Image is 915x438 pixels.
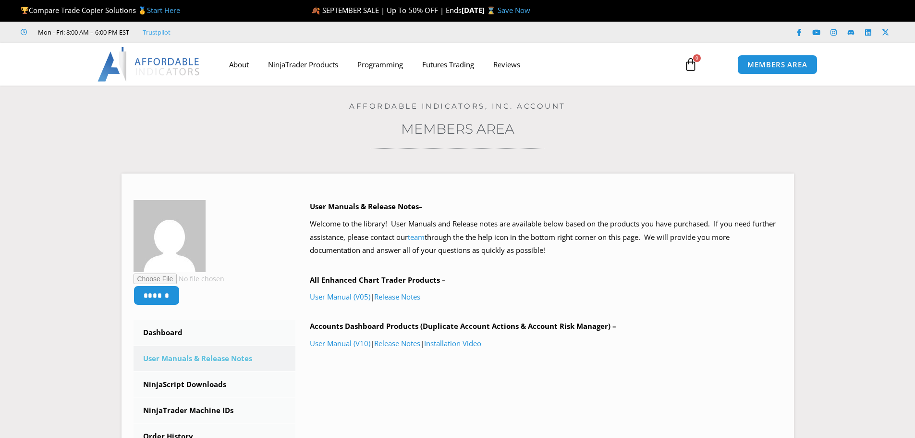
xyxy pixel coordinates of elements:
[374,338,420,348] a: Release Notes
[310,201,423,211] b: User Manuals & Release Notes–
[693,54,701,62] span: 0
[310,338,370,348] a: User Manual (V10)
[310,217,782,258] p: Welcome to the library! User Manuals and Release notes are available below based on the products ...
[462,5,498,15] strong: [DATE] ⌛
[310,275,446,285] b: All Enhanced Chart Trader Products –
[21,7,28,14] img: 🏆
[258,53,348,75] a: NinjaTrader Products
[401,121,514,137] a: Members Area
[310,292,370,301] a: User Manual (V05)
[747,61,807,68] span: MEMBERS AREA
[424,338,481,348] a: Installation Video
[408,232,425,242] a: team
[134,398,296,423] a: NinjaTrader Machine IDs
[349,101,566,111] a: Affordable Indicators, Inc. Account
[220,53,673,75] nav: Menu
[220,53,258,75] a: About
[134,346,296,371] a: User Manuals & Release Notes
[98,47,201,82] img: LogoAI | Affordable Indicators – NinjaTrader
[374,292,420,301] a: Release Notes
[143,26,171,38] a: Trustpilot
[737,55,817,75] a: MEMBERS AREA
[498,5,530,15] a: Save Now
[310,290,782,304] p: |
[310,321,616,331] b: Accounts Dashboard Products (Duplicate Account Actions & Account Risk Manager) –
[484,53,530,75] a: Reviews
[134,372,296,397] a: NinjaScript Downloads
[311,5,462,15] span: 🍂 SEPTEMBER SALE | Up To 50% OFF | Ends
[36,26,129,38] span: Mon - Fri: 8:00 AM – 6:00 PM EST
[413,53,484,75] a: Futures Trading
[310,337,782,350] p: | |
[21,5,180,15] span: Compare Trade Copier Solutions 🥇
[147,5,180,15] a: Start Here
[348,53,413,75] a: Programming
[670,50,712,78] a: 0
[134,200,206,272] img: fb6e621d3c796c0fc10737159b0abe3210b31cc3e9ba017ecb189e54ffa0ad70
[134,320,296,345] a: Dashboard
